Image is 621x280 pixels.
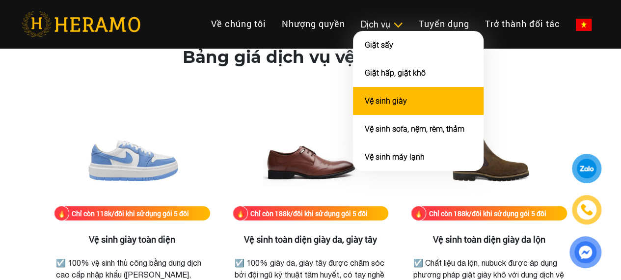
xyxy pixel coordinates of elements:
[83,108,181,206] img: Vệ sinh giày toàn diện
[429,208,546,219] div: Chỉ còn 188k/đôi khi sử dụng gói 5 đôi
[365,124,464,134] a: Vệ sinh sofa, nệm, rèm, thảm
[250,208,368,219] div: Chỉ còn 188k/đôi khi sử dụng gói 5 đôi
[203,13,274,34] a: Về chúng tôi
[361,18,403,31] div: Dịch vụ
[274,13,353,34] a: Nhượng quyền
[365,68,426,78] a: Giặt hấp, giặt khô
[365,152,425,162] a: Vệ sinh máy lạnh
[411,234,567,245] h3: Vệ sinh toàn diện giày da lộn
[22,11,140,37] img: heramo-logo.png
[233,206,248,221] img: fire.png
[411,206,426,221] img: fire.png
[393,20,403,30] img: subToggleIcon
[261,108,359,206] img: Vệ sinh toàn diện giày da, giày tây
[54,206,69,221] img: fire.png
[233,234,389,245] h3: Vệ sinh toàn diện giày da, giày tây
[54,234,210,245] h3: Vệ sinh giày toàn diện
[183,47,439,67] h2: Bảng giá dịch vụ vệ sinh giày
[573,196,600,223] a: phone-icon
[477,13,568,34] a: Trở thành đối tác
[365,40,393,50] a: Giặt sấy
[72,208,189,219] div: Chỉ còn 118k/đôi khi sử dụng gói 5 đôi
[440,108,538,206] img: Vệ sinh toàn diện giày da lộn
[581,204,593,215] img: phone-icon
[365,96,407,106] a: Vệ sinh giày
[576,19,592,31] img: vn-flag.png
[411,13,477,34] a: Tuyển dụng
